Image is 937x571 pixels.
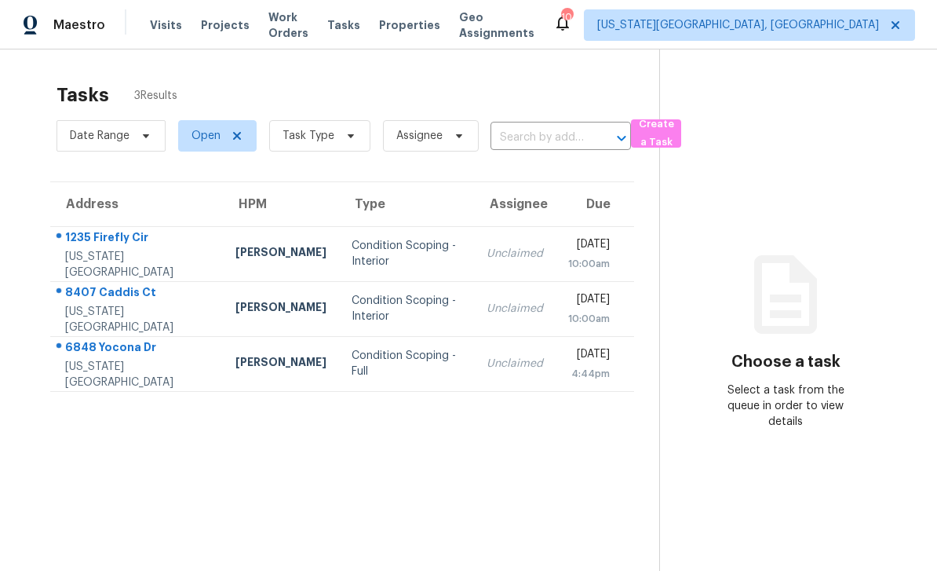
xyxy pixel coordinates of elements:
[65,284,210,304] div: 8407 Caddis Ct
[459,9,534,41] span: Geo Assignments
[487,246,543,262] div: Unclaimed
[134,88,177,104] span: 3 Results
[268,9,308,41] span: Work Orders
[597,17,879,33] span: [US_STATE][GEOGRAPHIC_DATA], [GEOGRAPHIC_DATA]
[379,17,440,33] span: Properties
[65,249,210,280] div: [US_STATE][GEOGRAPHIC_DATA]
[474,182,556,226] th: Assignee
[568,236,610,256] div: [DATE]
[568,291,610,311] div: [DATE]
[352,348,461,379] div: Condition Scoping - Full
[65,304,210,335] div: [US_STATE][GEOGRAPHIC_DATA]
[731,354,840,370] h3: Choose a task
[396,128,443,144] span: Assignee
[235,354,326,374] div: [PERSON_NAME]
[201,17,250,33] span: Projects
[487,301,543,317] div: Unclaimed
[568,311,610,327] div: 10:00am
[191,128,221,144] span: Open
[283,128,334,144] span: Task Type
[65,339,210,359] div: 6848 Yocona Dr
[235,244,326,264] div: [PERSON_NAME]
[490,126,587,150] input: Search by address
[50,182,223,226] th: Address
[327,20,360,31] span: Tasks
[556,182,634,226] th: Due
[568,366,610,382] div: 4:44pm
[631,119,681,148] button: Create a Task
[352,293,461,324] div: Condition Scoping - Interior
[70,128,129,144] span: Date Range
[57,87,109,103] h2: Tasks
[150,17,182,33] span: Visits
[611,127,633,149] button: Open
[339,182,474,226] th: Type
[223,182,339,226] th: HPM
[568,256,610,272] div: 10:00am
[65,359,210,390] div: [US_STATE][GEOGRAPHIC_DATA]
[53,17,105,33] span: Maestro
[65,229,210,249] div: 1235 Firefly Cir
[568,346,610,366] div: [DATE]
[561,9,572,25] div: 10
[723,382,849,430] div: Select a task from the queue in order to view details
[235,299,326,319] div: [PERSON_NAME]
[352,238,461,269] div: Condition Scoping - Interior
[487,356,543,372] div: Unclaimed
[639,115,673,152] span: Create a Task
